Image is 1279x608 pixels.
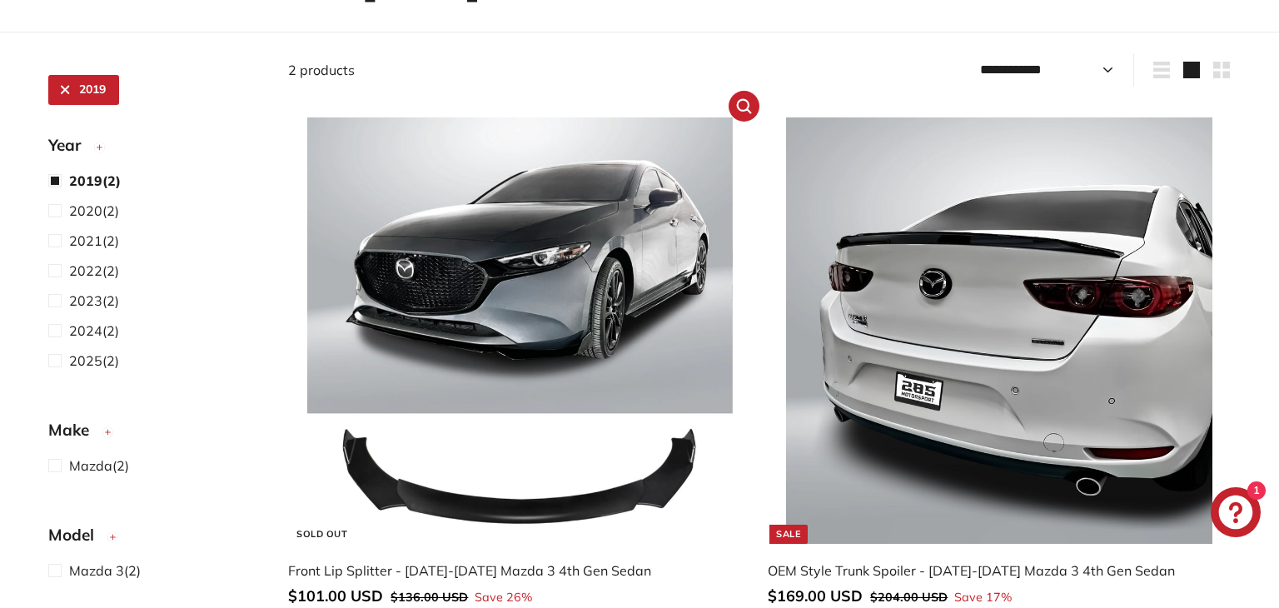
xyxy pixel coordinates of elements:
button: Year [48,128,261,170]
span: 2020 [69,202,102,219]
span: (2) [69,351,119,371]
a: 2019 [48,75,119,105]
span: (2) [69,456,129,476]
span: (2) [69,291,119,311]
span: $204.00 USD [870,590,948,605]
button: Make [48,413,261,455]
span: (2) [69,201,119,221]
div: Sale [769,525,808,544]
span: Save 26% [475,589,532,607]
div: OEM Style Trunk Spoiler - [DATE]-[DATE] Mazda 3 4th Gen Sedan [768,561,1214,581]
span: 2021 [69,232,102,249]
span: 2025 [69,352,102,369]
div: Sold Out [290,525,354,544]
button: Model [48,518,261,560]
inbox-online-store-chat: Shopify online store chat [1206,487,1266,541]
span: Mazda 3 [69,562,124,579]
span: $169.00 USD [768,586,863,606]
span: $101.00 USD [288,586,383,606]
span: $136.00 USD [391,590,468,605]
span: Mazda [69,457,112,474]
span: Year [48,133,93,157]
span: Make [48,418,102,442]
span: (2) [69,261,119,281]
span: (2) [69,561,141,581]
span: (2) [69,321,119,341]
div: Front Lip Splitter - [DATE]-[DATE] Mazda 3 4th Gen Sedan [288,561,734,581]
span: (2) [69,231,119,251]
span: 2024 [69,322,102,339]
span: 2023 [69,292,102,309]
span: 2019 [69,172,102,189]
span: (2) [69,171,121,191]
div: 2 products [288,60,759,80]
span: Save 17% [954,589,1012,607]
span: 2022 [69,262,102,279]
span: Model [48,523,107,547]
